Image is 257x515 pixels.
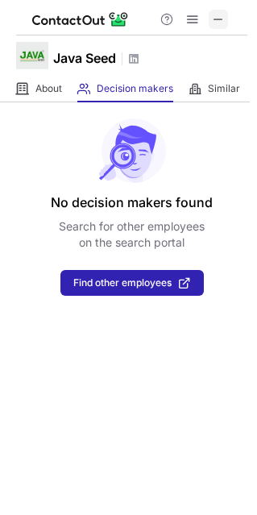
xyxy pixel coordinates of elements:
[97,82,173,95] span: Decision makers
[32,10,129,29] img: ContactOut v5.3.10
[208,82,240,95] span: Similar
[51,193,213,212] header: No decision makers found
[97,118,167,183] img: No leads found
[60,270,204,296] button: Find other employees
[16,39,48,72] img: dc76bbeec4fd88f05440164098fd09bf
[73,277,172,289] span: Find other employees
[35,82,62,95] span: About
[53,48,116,68] h1: Java Seed
[59,218,205,251] p: Search for other employees on the search portal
